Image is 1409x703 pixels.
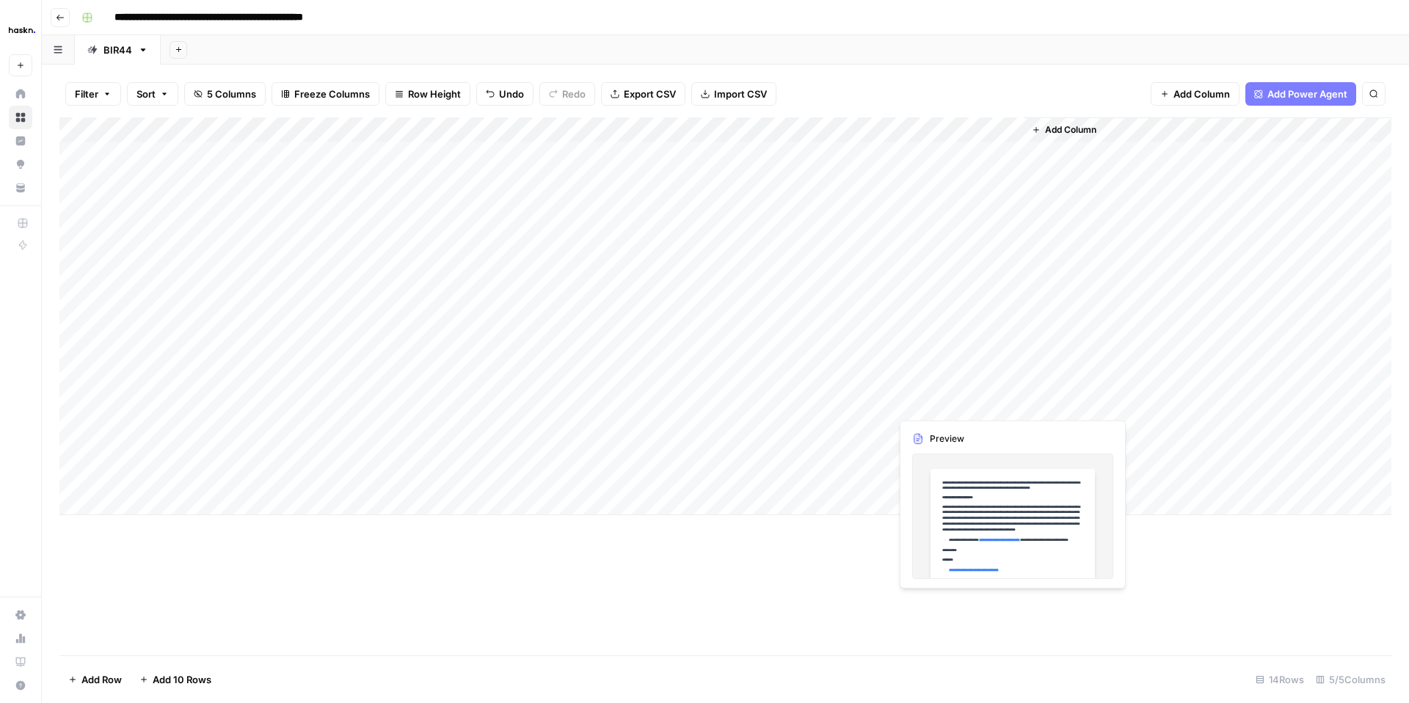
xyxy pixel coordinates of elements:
img: Haskn Logo [9,17,35,43]
button: 5 Columns [184,82,266,106]
span: Redo [562,87,586,101]
div: BIR44 [103,43,132,57]
span: Freeze Columns [294,87,370,101]
button: Freeze Columns [272,82,379,106]
a: BIR44 [75,35,161,65]
span: Import CSV [714,87,767,101]
button: Sort [127,82,178,106]
span: Add Column [1045,123,1096,136]
span: Add Column [1173,87,1230,101]
a: Settings [9,603,32,627]
button: Add Column [1151,82,1239,106]
a: Your Data [9,176,32,200]
a: Learning Hub [9,650,32,674]
a: Insights [9,129,32,153]
button: Workspace: Haskn [9,12,32,48]
div: 14 Rows [1250,668,1310,691]
button: Undo [476,82,534,106]
button: Add 10 Rows [131,668,220,691]
span: Add 10 Rows [153,672,211,687]
a: Usage [9,627,32,650]
button: Add Row [59,668,131,691]
button: Help + Support [9,674,32,697]
button: Redo [539,82,595,106]
span: Add Row [81,672,122,687]
span: Sort [136,87,156,101]
span: Undo [499,87,524,101]
button: Add Power Agent [1245,82,1356,106]
span: Row Height [408,87,461,101]
a: Home [9,82,32,106]
div: 5/5 Columns [1310,668,1391,691]
button: Row Height [385,82,470,106]
button: Add Column [1026,120,1102,139]
a: Opportunities [9,153,32,176]
button: Export CSV [601,82,685,106]
span: Add Power Agent [1267,87,1347,101]
span: 5 Columns [207,87,256,101]
span: Filter [75,87,98,101]
button: Import CSV [691,82,776,106]
a: Browse [9,106,32,129]
span: Export CSV [624,87,676,101]
button: Filter [65,82,121,106]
